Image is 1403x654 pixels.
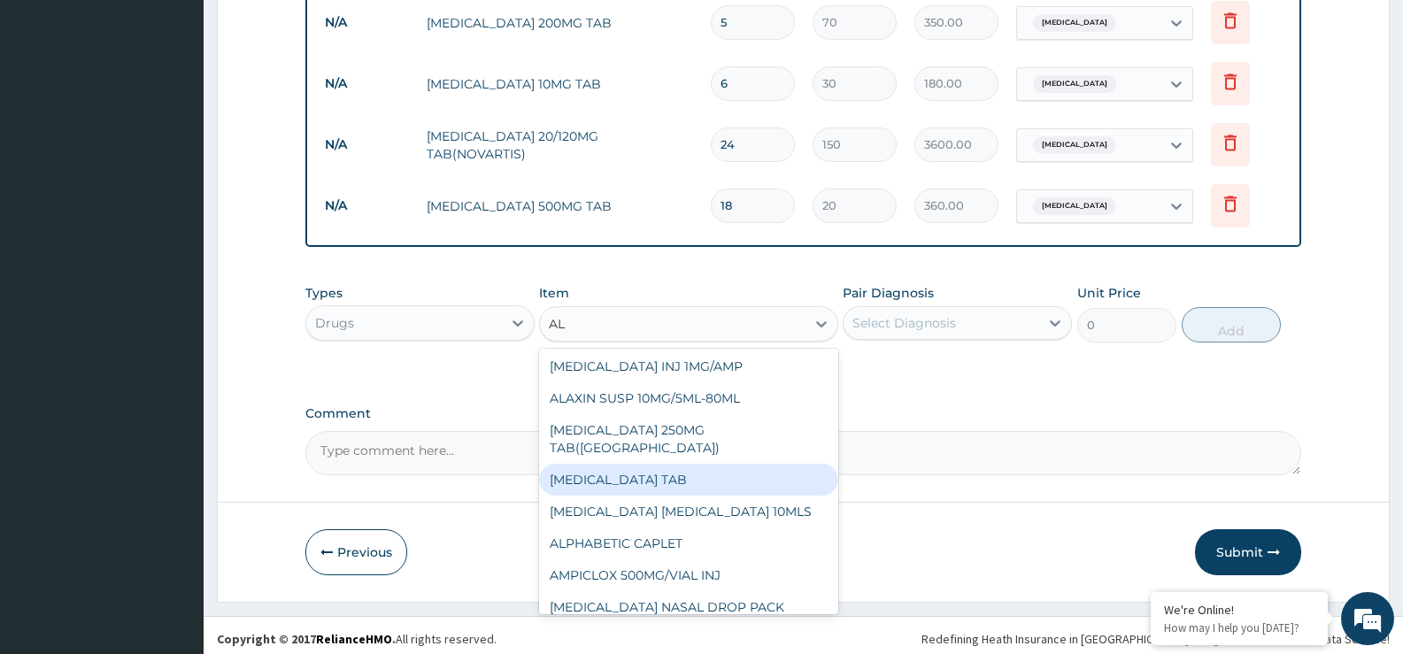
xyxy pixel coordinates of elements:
label: Item [539,284,569,302]
div: We're Online! [1164,602,1314,618]
td: [MEDICAL_DATA] 10MG TAB [418,66,702,102]
div: [MEDICAL_DATA] [MEDICAL_DATA] 10MLS [539,496,837,527]
span: We're online! [103,207,244,386]
td: N/A [316,67,418,100]
button: Add [1182,307,1281,342]
div: ALPHABETIC CAPLET [539,527,837,559]
td: N/A [316,6,418,39]
div: [MEDICAL_DATA] NASAL DROP PACK [539,591,837,623]
div: [MEDICAL_DATA] TAB [539,464,837,496]
span: [MEDICAL_DATA] [1033,136,1116,154]
strong: Copyright © 2017 . [217,631,396,647]
div: Drugs [315,314,354,332]
td: [MEDICAL_DATA] 200MG TAB [418,5,702,41]
div: [MEDICAL_DATA] 250MG TAB([GEOGRAPHIC_DATA]) [539,414,837,464]
span: [MEDICAL_DATA] [1033,14,1116,32]
label: Unit Price [1077,284,1141,302]
span: [MEDICAL_DATA] [1033,75,1116,93]
div: Redefining Heath Insurance in [GEOGRAPHIC_DATA] using Telemedicine and Data Science! [921,630,1390,648]
div: Select Diagnosis [852,314,956,332]
span: [MEDICAL_DATA] [1033,197,1116,215]
td: N/A [316,128,418,161]
div: Minimize live chat window [290,9,333,51]
label: Pair Diagnosis [843,284,934,302]
div: AMPICLOX 500MG/VIAL INJ [539,559,837,591]
label: Comment [305,406,1301,421]
td: N/A [316,189,418,222]
div: [MEDICAL_DATA] INJ 1MG/AMP [539,350,837,382]
label: Types [305,286,343,301]
td: [MEDICAL_DATA] 500MG TAB [418,189,702,224]
div: ALAXIN SUSP 10MG/5ML-80ML [539,382,837,414]
div: Chat with us now [92,99,297,122]
button: Previous [305,529,407,575]
img: d_794563401_company_1708531726252_794563401 [33,88,72,133]
button: Submit [1195,529,1301,575]
textarea: Type your message and hit 'Enter' [9,452,337,514]
p: How may I help you today? [1164,620,1314,635]
a: RelianceHMO [316,631,392,647]
td: [MEDICAL_DATA] 20/120MG TAB(NOVARTIS) [418,119,702,172]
